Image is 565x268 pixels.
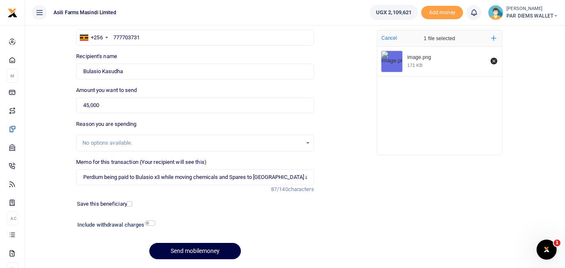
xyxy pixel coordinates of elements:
label: Save this beneficiary [77,200,127,208]
div: Uganda: +256 [77,30,110,45]
label: Recipient's name [76,52,117,61]
label: Memo for this transaction (Your recipient will see this) [76,158,207,166]
div: +256 [91,33,102,42]
button: Cancel [379,33,399,43]
span: UGX 2,109,621 [376,8,412,17]
div: No options available. [82,139,302,147]
button: Remove file [489,56,499,66]
button: Send mobilemoney [149,243,241,259]
img: image.png [381,51,402,72]
a: profile-user [PERSON_NAME] PAR DIEMS WALLET [488,5,558,20]
img: profile-user [488,5,503,20]
button: Add more files [488,32,500,44]
li: Wallet ballance [366,5,421,20]
li: Toup your wallet [421,6,463,20]
span: 87/140 [271,186,288,192]
li: Ac [7,212,18,225]
label: Amount you want to send [76,86,137,94]
div: 1 file selected [404,30,475,47]
span: Add money [421,6,463,20]
small: [PERSON_NAME] [506,5,558,13]
a: Add money [421,9,463,15]
h6: Include withdrawal charges [77,222,152,228]
input: UGX [76,97,314,113]
img: logo-small [8,8,18,18]
input: Enter extra information [76,169,314,185]
span: 1 [554,240,560,246]
span: characters [288,186,314,192]
li: M [7,69,18,83]
span: Asili Farms Masindi Limited [50,9,120,16]
div: 171 KB [407,62,423,68]
span: PAR DIEMS WALLET [506,12,558,20]
label: Reason you are spending [76,120,136,128]
div: File Uploader [377,30,502,155]
div: image.png [407,54,486,61]
iframe: Intercom live chat [537,240,557,260]
input: Loading name... [76,64,314,79]
a: UGX 2,109,621 [370,5,418,20]
input: Enter phone number [76,30,314,46]
a: logo-small logo-large logo-large [8,9,18,15]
